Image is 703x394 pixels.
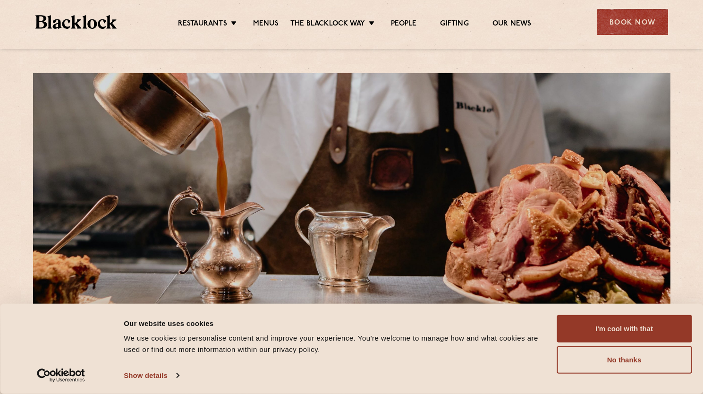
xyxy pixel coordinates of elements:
a: Restaurants [178,19,227,30]
div: We use cookies to personalise content and improve your experience. You're welcome to manage how a... [124,333,546,355]
div: Our website uses cookies [124,317,546,329]
a: Show details [124,368,178,383]
a: Usercentrics Cookiebot - opens in a new window [20,368,102,383]
button: I'm cool with that [557,315,692,343]
img: BL_Textured_Logo-footer-cropped.svg [35,15,117,29]
div: Book Now [597,9,668,35]
a: People [391,19,416,30]
button: No thanks [557,346,692,374]
a: Our News [492,19,532,30]
a: The Blacklock Way [290,19,365,30]
a: Gifting [440,19,468,30]
a: Menus [253,19,279,30]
